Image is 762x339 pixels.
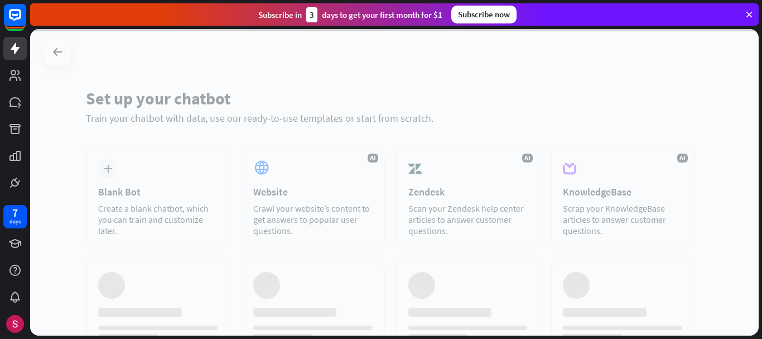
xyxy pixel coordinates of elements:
[258,7,442,22] div: Subscribe in days to get your first month for $1
[12,208,18,218] div: 7
[306,7,317,22] div: 3
[9,218,21,226] div: days
[451,6,517,23] div: Subscribe now
[3,205,27,228] a: 7 days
